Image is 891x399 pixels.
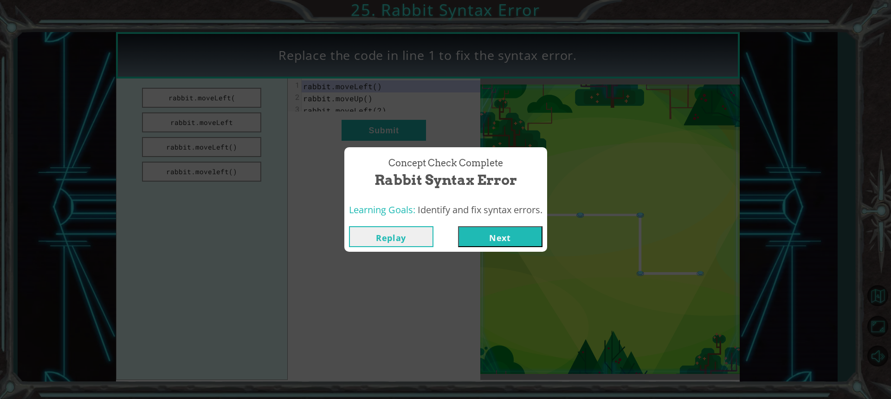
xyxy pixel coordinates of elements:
[374,170,517,190] span: Rabbit Syntax Error
[349,203,415,216] span: Learning Goals:
[349,226,433,247] button: Replay
[388,157,503,170] span: Concept Check Complete
[418,203,542,216] span: Identify and fix syntax errors.
[458,226,542,247] button: Next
